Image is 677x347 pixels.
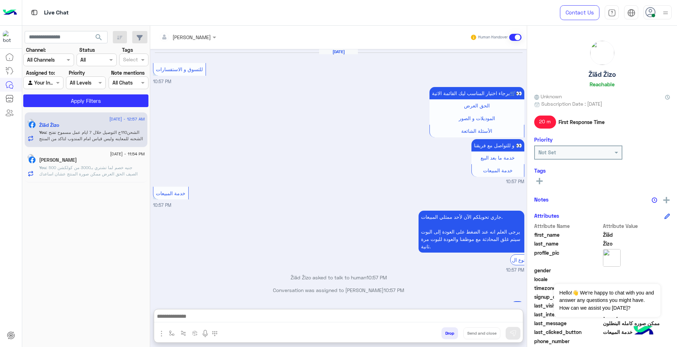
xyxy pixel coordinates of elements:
span: 10:57 PM [384,287,404,293]
span: 500 جنيه خصم لما تشتري بـ3000 من كولكشن الصيف الحق العرض ممكن صورة المنتج عشان اساعدك [39,165,138,176]
span: خدمة المبيعات [603,328,670,336]
span: خدمة المبيعات [483,167,513,173]
img: hulul-logo.png [631,319,656,343]
span: profile_pic [534,249,602,265]
span: الموديلات و الصور [459,115,495,121]
img: Logo [3,5,17,20]
span: [DATE] - 12:57 AM [109,116,145,122]
img: notes [652,197,657,203]
span: last_interaction [534,311,602,318]
p: Žiäd Žizo asked to talk to human [153,274,524,281]
img: Facebook [29,156,36,163]
span: الشحن110ج التوصيل خلال 7 ايام عمل مسموح تفتح الشحنه للمعاينه وليس قياس امام المندوب لتاكد من المن... [39,130,143,160]
img: create order [192,330,198,336]
span: للتسوق و الاستفسارات [156,66,203,72]
h6: Attributes [534,212,559,219]
span: خدمة المبيعات [156,190,185,196]
button: Drop [441,327,458,339]
small: Human Handover [478,35,508,40]
img: tab [30,8,39,17]
span: last_name [534,240,602,247]
img: 713415422032625 [3,31,16,43]
span: ممكن صوره كامله البنطلون [603,320,670,327]
img: picture [603,249,621,267]
p: 10/8/2025, 10:57 PM [429,87,524,99]
span: [DATE] - 11:54 PM [110,151,145,157]
span: Attribute Name [534,222,602,230]
button: select flow [166,327,178,339]
a: tab [605,5,619,20]
button: Send and close [463,327,500,339]
span: You [39,130,46,135]
button: search [90,31,108,46]
p: 10/8/2025, 11:07 PM [511,301,524,314]
span: 10:57 PM [153,203,171,208]
img: Trigger scenario [181,330,186,336]
img: picture [590,41,614,65]
a: Contact Us [560,5,599,20]
img: send attachment [157,329,166,338]
span: Unknown [534,93,562,100]
button: Trigger scenario [178,327,189,339]
span: locale [534,275,602,283]
img: make a call [212,331,218,336]
p: Live Chat [44,8,69,18]
span: First Response Time [559,118,605,126]
span: Žizo [603,240,670,247]
span: last_visited_flow [534,302,602,309]
span: search [94,33,103,42]
span: null [603,337,670,345]
img: profile [661,8,670,17]
h6: Tags [534,167,670,174]
img: send voice note [201,329,209,338]
p: Conversation was assigned to [PERSON_NAME] [153,286,524,294]
span: Žiäd [603,231,670,238]
span: Attribute Value [603,222,670,230]
h6: Reachable [590,81,615,87]
h5: Žiäd Žizo [588,70,616,79]
label: Priority [69,69,85,76]
span: 20 m [534,116,556,128]
div: Select [122,56,138,65]
img: Facebook [29,121,36,128]
span: 10:57 PM [506,179,524,185]
span: signup_date [534,293,602,300]
h6: [DATE] [319,49,358,54]
span: الأسئلة الشائعة [461,128,492,134]
span: Subscription Date : [DATE] [541,100,602,107]
span: last_message [534,320,602,327]
span: phone_number [534,337,602,345]
img: picture [28,119,34,125]
span: last_clicked_button [534,328,602,336]
img: picture [28,154,34,160]
img: tab [627,9,635,17]
h6: Priority [534,136,553,143]
label: Status [79,46,95,54]
button: create order [189,327,201,339]
img: add [663,197,670,203]
span: 10:57 PM [506,267,524,274]
button: Apply Filters [23,94,148,107]
label: Assigned to: [26,69,55,76]
p: 10/8/2025, 10:57 PM [419,211,524,253]
span: You [39,165,46,170]
span: 10:57 PM [366,274,387,280]
h5: Ahmed Yasser [39,157,77,163]
div: الرجوع ال Bot [510,254,544,265]
span: timezone [534,284,602,292]
label: Tags [122,46,133,54]
img: send message [510,330,517,337]
span: first_name [534,231,602,238]
p: 10/8/2025, 10:57 PM [471,139,524,151]
label: Note mentions [111,69,145,76]
span: gender [534,267,602,274]
img: select flow [169,330,175,336]
span: 10:57 PM [153,79,171,84]
img: tab [608,9,616,17]
h5: Žiäd Žizo [39,122,59,128]
span: null [603,267,670,274]
span: الحق العرض [464,103,490,109]
span: Hello!👋 We're happy to chat with you and answer any questions you might have. How can we assist y... [554,284,660,317]
span: خدمة ما بعد البيع [481,155,515,161]
label: Channel: [26,46,46,54]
